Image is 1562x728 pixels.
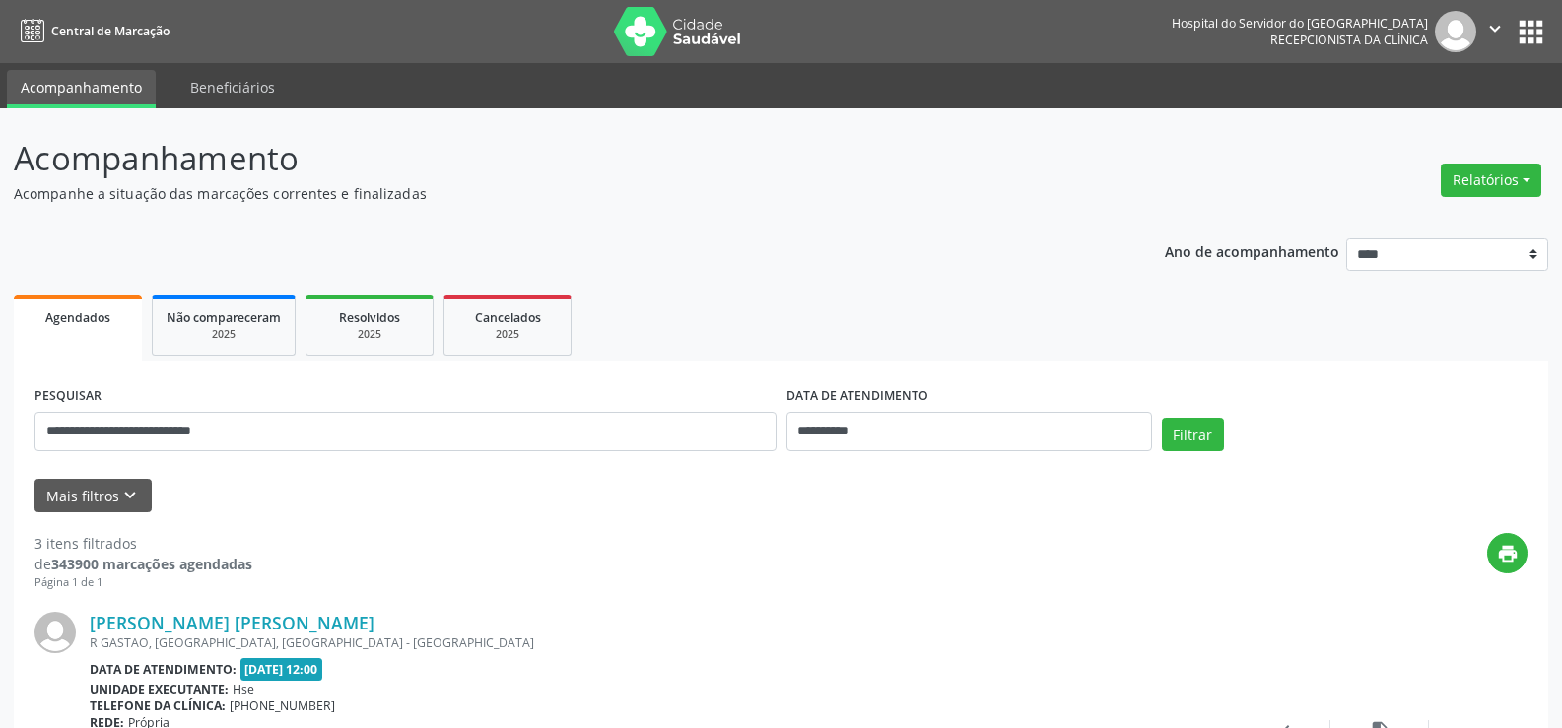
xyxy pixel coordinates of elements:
[34,479,152,513] button: Mais filtroskeyboard_arrow_down
[14,134,1088,183] p: Acompanhamento
[1487,533,1528,573] button: print
[320,327,419,342] div: 2025
[90,681,229,697] b: Unidade executante:
[1484,18,1506,39] i: 
[1270,32,1428,48] span: Recepcionista da clínica
[230,697,335,714] span: [PHONE_NUMBER]
[1162,418,1224,451] button: Filtrar
[786,381,928,412] label: DATA DE ATENDIMENTO
[233,681,254,697] span: Hse
[1172,15,1428,32] div: Hospital do Servidor do [GEOGRAPHIC_DATA]
[34,533,252,554] div: 3 itens filtrados
[1441,164,1541,197] button: Relatórios
[45,309,110,326] span: Agendados
[1514,15,1548,49] button: apps
[176,70,289,104] a: Beneficiários
[1165,238,1339,263] p: Ano de acompanhamento
[119,485,141,506] i: keyboard_arrow_down
[90,661,237,678] b: Data de atendimento:
[90,697,226,714] b: Telefone da clínica:
[90,612,374,633] a: [PERSON_NAME] [PERSON_NAME]
[1435,11,1476,52] img: img
[167,309,281,326] span: Não compareceram
[14,15,170,47] a: Central de Marcação
[458,327,557,342] div: 2025
[14,183,1088,204] p: Acompanhe a situação das marcações correntes e finalizadas
[167,327,281,342] div: 2025
[7,70,156,108] a: Acompanhamento
[34,554,252,574] div: de
[34,612,76,653] img: img
[475,309,541,326] span: Cancelados
[51,555,252,573] strong: 343900 marcações agendadas
[240,658,323,681] span: [DATE] 12:00
[1497,543,1519,564] i: print
[34,381,102,412] label: PESQUISAR
[339,309,400,326] span: Resolvidos
[90,634,1232,651] div: R GASTAO, [GEOGRAPHIC_DATA], [GEOGRAPHIC_DATA] - [GEOGRAPHIC_DATA]
[34,574,252,591] div: Página 1 de 1
[1476,11,1514,52] button: 
[51,23,170,39] span: Central de Marcação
